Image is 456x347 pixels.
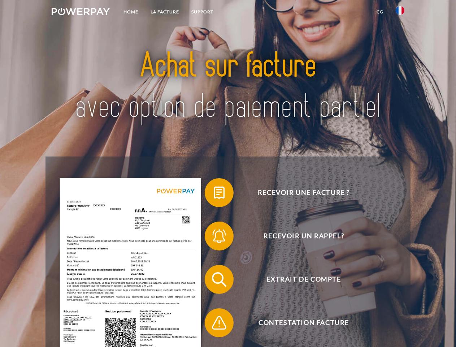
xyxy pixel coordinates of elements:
[185,5,220,18] a: Support
[210,314,228,332] img: qb_warning.svg
[210,184,228,202] img: qb_bill.svg
[215,308,392,337] span: Contestation Facture
[210,227,228,245] img: qb_bell.svg
[144,5,185,18] a: LA FACTURE
[215,178,392,207] span: Recevoir une facture ?
[396,6,404,15] img: fr
[215,222,392,250] span: Recevoir un rappel?
[205,308,392,337] button: Contestation Facture
[205,265,392,294] button: Extrait de compte
[215,265,392,294] span: Extrait de compte
[210,270,228,288] img: qb_search.svg
[205,222,392,250] button: Recevoir un rappel?
[370,5,390,18] a: CG
[69,35,387,138] img: title-powerpay_fr.svg
[205,178,392,207] button: Recevoir une facture ?
[52,8,110,15] img: logo-powerpay-white.svg
[117,5,144,18] a: Home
